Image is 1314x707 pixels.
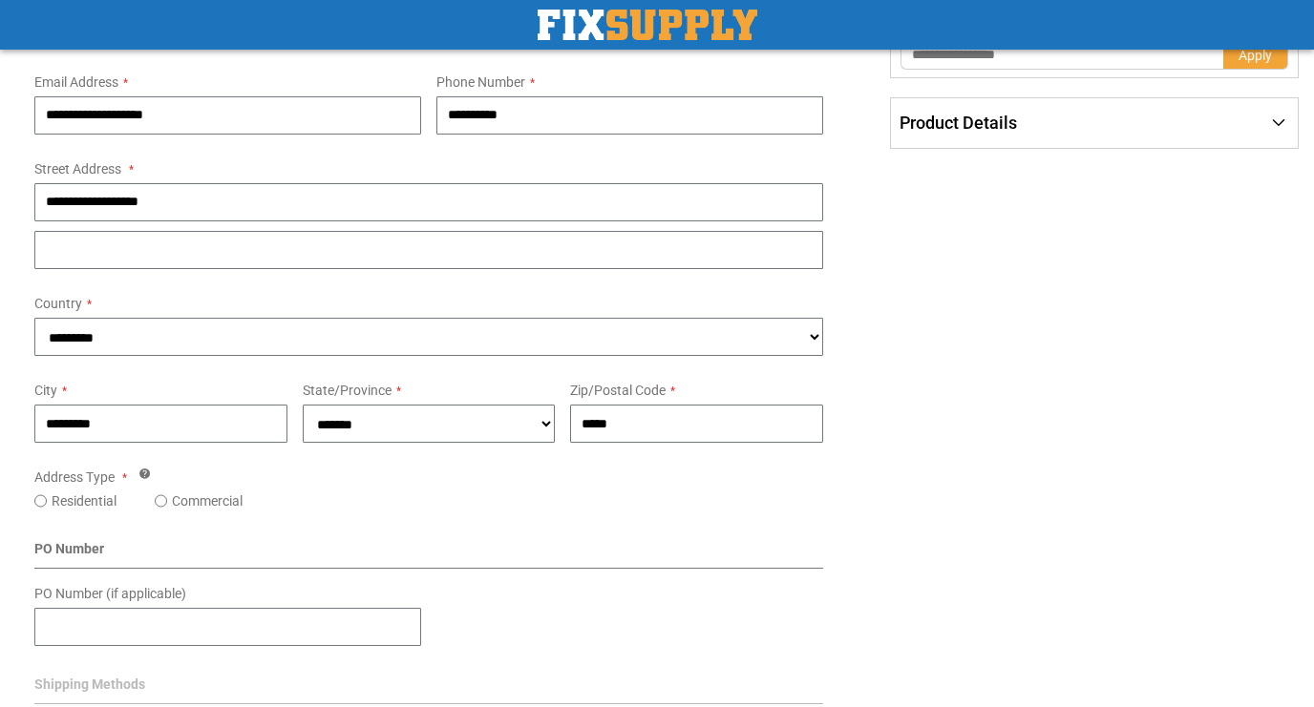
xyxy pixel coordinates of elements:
label: Commercial [172,491,243,510]
span: Zip/Postal Code [570,383,666,398]
div: PO Number [34,539,823,569]
span: Address Type [34,469,115,485]
span: PO Number (if applicable) [34,586,186,601]
span: Street Address [34,161,121,177]
img: Fix Industrial Supply [538,10,757,40]
span: Product Details [900,113,1017,133]
span: Country [34,296,82,311]
span: State/Province [303,383,392,398]
button: Apply [1223,39,1288,70]
label: Residential [52,491,117,510]
span: Apply [1239,48,1272,63]
span: Email Address [34,74,118,90]
span: Phone Number [436,74,525,90]
span: City [34,383,57,398]
a: store logo [538,10,757,40]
